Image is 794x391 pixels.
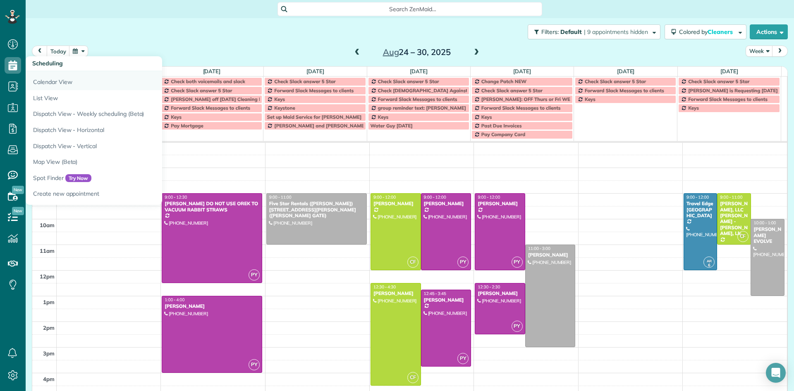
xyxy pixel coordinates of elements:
[371,122,413,129] span: Water Guy [DATE]
[478,284,500,290] span: 12:30 - 2:30
[679,28,736,36] span: Colored by
[171,87,232,94] span: Check Slack answer 5 Star
[457,257,469,268] span: PY
[378,96,457,102] span: Forward Slack Messages to clients
[528,252,573,258] div: [PERSON_NAME]
[720,201,748,236] div: [PERSON_NAME], LLC [PERSON_NAME] - [PERSON_NAME], Llc
[164,303,260,309] div: [PERSON_NAME]
[274,87,354,94] span: Forward Slack Messages to clients
[746,46,773,57] button: Week
[481,122,522,129] span: Past Due Invoices
[26,71,232,90] a: Calendar View
[617,68,635,74] a: [DATE]
[457,353,469,364] span: PY
[584,28,648,36] span: | 9 appointments hidden
[766,363,786,383] div: Open Intercom Messenger
[26,122,232,138] a: Dispatch View - Horizontal
[407,372,419,383] span: CF
[407,257,419,268] span: CF
[707,259,712,263] span: AR
[753,220,776,225] span: 10:00 - 1:00
[720,68,738,74] a: [DATE]
[737,231,749,242] span: CF
[373,201,419,206] div: [PERSON_NAME]
[750,24,788,39] button: Actions
[423,297,469,303] div: [PERSON_NAME]
[753,226,782,244] div: [PERSON_NAME] EVOLVE
[274,96,285,102] span: Keys
[524,24,660,39] a: Filters: Default | 9 appointments hidden
[12,186,24,194] span: New
[708,28,734,36] span: Cleaners
[43,350,55,357] span: 3pm
[26,154,232,170] a: Map View (Beta)
[306,68,324,74] a: [DATE]
[26,90,232,106] a: List View
[481,105,561,111] span: Forward Slack Messages to clients
[423,201,469,206] div: [PERSON_NAME]
[47,46,70,57] button: today
[378,114,389,120] span: Keys
[43,376,55,382] span: 4pm
[528,24,660,39] button: Filters: Default | 9 appointments hidden
[477,201,523,206] div: [PERSON_NAME]
[688,96,768,102] span: Forward Slack Messages to clients
[32,60,63,67] span: Scheduling
[373,284,396,290] span: 12:30 - 4:30
[513,68,531,74] a: [DATE]
[203,68,221,74] a: [DATE]
[12,207,24,215] span: New
[512,257,523,268] span: PY
[373,290,419,296] div: [PERSON_NAME]
[171,78,245,84] span: Check both voicemails and slack
[481,114,492,120] span: Keys
[477,290,523,296] div: [PERSON_NAME]
[560,28,582,36] span: Default
[269,201,364,218] div: Five Star Rentals ([PERSON_NAME]) [STREET_ADDRESS][PERSON_NAME] ([PERSON_NAME] GATE)
[365,48,469,57] h2: 24 – 30, 2025
[528,246,550,251] span: 11:00 - 3:00
[688,78,749,84] span: Check Slack answer 5 Star
[40,247,55,254] span: 11am
[704,261,714,269] small: 6
[481,87,543,94] span: Check Slack answer 5 Star
[424,194,446,200] span: 9:00 - 12:00
[267,114,361,120] span: Set up Maid Service for [PERSON_NAME]
[541,28,559,36] span: Filters:
[269,194,292,200] span: 9:00 - 11:00
[26,138,232,154] a: Dispatch View - Vertical
[688,105,699,111] span: Keys
[373,194,396,200] span: 9:00 - 12:00
[481,131,525,137] span: Pay Company Card
[26,170,232,186] a: Spot FinderTry Now
[65,174,92,182] span: Try Now
[165,194,187,200] span: 9:00 - 12:30
[171,114,182,120] span: Keys
[165,297,184,302] span: 1:00 - 4:00
[383,47,399,57] span: Aug
[686,194,709,200] span: 9:00 - 12:00
[171,105,250,111] span: Forward Slack Messages to clients
[720,194,742,200] span: 9:00 - 11:00
[378,78,439,84] span: Check Slack answer 5 Star
[378,105,466,111] span: group reminder text: [PERSON_NAME]
[481,78,526,84] span: Change Patch NEW
[32,46,48,57] button: prev
[171,122,203,129] span: Pay Mortgage
[274,122,406,129] span: [PERSON_NAME] and [PERSON_NAME] Off Every [DATE]
[26,106,232,122] a: Dispatch View - Weekly scheduling (Beta)
[171,96,285,102] span: [PERSON_NAME] off [DATE] Cleaning Restaurant
[665,24,746,39] button: Colored byCleaners
[410,68,428,74] a: [DATE]
[40,273,55,280] span: 12pm
[43,299,55,305] span: 1pm
[585,87,664,94] span: Forward Slack Messages to clients
[686,201,715,218] div: Travel Edge [GEOGRAPHIC_DATA]
[26,186,232,205] a: Create new appointment
[585,78,646,84] span: Check Slack answer 5 Star
[43,324,55,331] span: 2pm
[249,269,260,281] span: PY
[478,194,500,200] span: 9:00 - 12:00
[424,291,446,296] span: 12:45 - 3:45
[40,222,55,228] span: 10am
